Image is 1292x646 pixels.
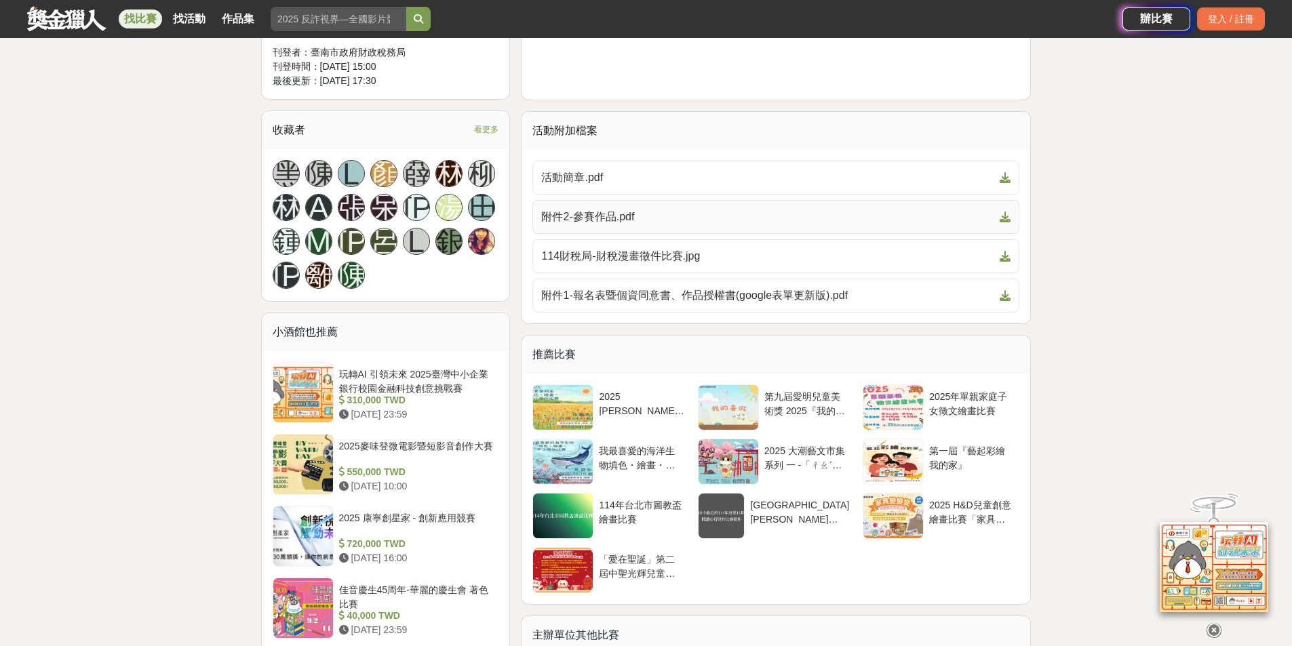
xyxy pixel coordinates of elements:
[403,228,430,255] a: L
[273,45,499,60] div: 刊登者： 臺南市政府財政稅務局
[273,578,499,639] a: 佳音慶生45周年-華麗的慶生會 著色比賽 40,000 TWD [DATE] 23:59
[532,279,1019,312] a: 附件1-報名表暨個資同意書、作品授權書(google表單更新版).pdf
[370,160,397,187] a: 顏
[338,262,365,289] a: 陳
[339,583,494,609] div: 佳音慶生45周年-華麗的慶生會 著色比賽
[339,511,494,537] div: 2025 康寧創星家 - 創新應用競賽
[532,384,689,430] a: 2025 [PERSON_NAME]暑期盃填色・繪畫・手工勞作比賽
[339,551,494,565] div: [DATE] 16:00
[698,493,855,539] a: [GEOGRAPHIC_DATA][PERSON_NAME][GEOGRAPHIC_DATA]公所114年度第11屆鎮長盃閱讀心得寫作比賽徵件
[541,287,994,304] span: 附件1-報名表暨個資同意書、作品授權書(google表單更新版).pdf
[532,239,1019,273] a: 114財稅局-財稅漫畫徵件比賽.jpg
[338,160,365,187] a: L
[541,169,994,186] span: 活動簡章.pdf
[273,362,499,423] a: 玩轉AI 引領未來 2025臺灣中小企業銀行校園金融科技創意挑戰賽 310,000 TWD [DATE] 23:59
[339,393,494,407] div: 310,000 TWD
[764,444,849,470] div: 2025 大潮藝文市集系列 一 -「ㄔㄠˊ小繪畫展」徵件
[262,313,510,351] div: 小酒館也推薦
[599,390,684,416] div: 2025 [PERSON_NAME]暑期盃填色・繪畫・手工勞作比賽
[339,479,494,493] div: [DATE] 10:00
[863,439,1019,485] a: 第一屆『藝起彩繪我的家』
[541,248,994,264] span: 114財稅局-財稅漫畫徵件比賽.jpg
[339,609,494,623] div: 40,000 TWD
[305,194,332,221] a: A
[698,384,855,430] a: 第九屆愛明兒童美術獎 2025『我的暑假』兒童繪畫比賽
[119,9,162,28] a: 找比賽
[273,194,300,221] a: 林
[339,537,494,551] div: 720,000 TWD
[305,262,332,289] a: 離
[522,112,1030,150] div: 活動附加檔案
[271,7,406,31] input: 2025 反詐視界—全國影片競賽
[403,160,430,187] a: 薛
[403,194,430,221] a: [PERSON_NAME]
[216,9,260,28] a: 作品集
[273,262,300,289] a: [PERSON_NAME]
[929,444,1014,470] div: 第一屆『藝起彩繪我的家』
[599,552,684,578] div: 「愛在聖誕」第二屆中聖光輝兒童文學繪本比賽
[1160,522,1268,612] img: d2146d9a-e6f6-4337-9592-8cefde37ba6b.png
[541,209,994,225] span: 附件2-參賽作品.pdf
[764,390,849,416] div: 第九屆愛明兒童美術獎 2025『我的暑假』兒童繪畫比賽
[750,498,849,524] div: [GEOGRAPHIC_DATA][PERSON_NAME][GEOGRAPHIC_DATA]公所114年度第11屆鎮長盃閱讀心得寫作比賽徵件
[435,228,463,255] a: 銀
[305,160,332,187] a: 陳
[1122,7,1190,31] a: 辦比賽
[532,161,1019,195] a: 活動簡章.pdf
[522,336,1030,374] div: 推薦比賽
[273,160,300,187] a: 黑
[273,74,499,88] div: 最後更新： [DATE] 17:30
[474,122,498,137] span: 看更多
[339,407,494,422] div: [DATE] 23:59
[273,434,499,495] a: 2025麥味登微電影暨短影音創作大賽 550,000 TWD [DATE] 10:00
[435,194,463,221] a: 湯
[468,194,495,221] a: 田
[435,160,463,187] a: 林
[339,465,494,479] div: 550,000 TWD
[338,228,365,255] a: [PERSON_NAME]
[599,444,684,470] div: 我最喜愛的海洋生物填色・繪畫・手工勞作比賽
[532,493,689,539] a: 114年台北市圖教盃繪畫比賽
[863,384,1019,430] a: 2025年單親家庭子女徵文繪畫比賽
[305,228,332,255] a: M
[468,160,495,187] a: 柳
[273,228,300,255] a: 鍾
[370,228,397,255] div: 呂
[1197,7,1265,31] div: 登入 / 註冊
[370,194,397,221] a: 呆
[468,228,495,255] a: Avatar
[532,547,689,593] a: 「愛在聖誕」第二屆中聖光輝兒童文學繪本比賽
[469,228,494,254] img: Avatar
[599,498,684,524] div: 114年台北市圖教盃繪畫比賽
[532,200,1019,234] a: 附件2-參賽作品.pdf
[339,367,494,393] div: 玩轉AI 引領未來 2025臺灣中小企業銀行校園金融科技創意挑戰賽
[338,194,365,221] a: 張
[863,493,1019,539] a: 2025 H&D兒童創意繪畫比賽「家具變變變」
[273,506,499,567] a: 2025 康寧創星家 - 創新應用競賽 720,000 TWD [DATE] 16:00
[339,623,494,637] div: [DATE] 23:59
[929,390,1014,416] div: 2025年單親家庭子女徵文繪畫比賽
[929,498,1014,524] div: 2025 H&D兒童創意繪畫比賽「家具變變變」
[698,439,855,485] a: 2025 大潮藝文市集系列 一 -「ㄔㄠˊ小繪畫展」徵件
